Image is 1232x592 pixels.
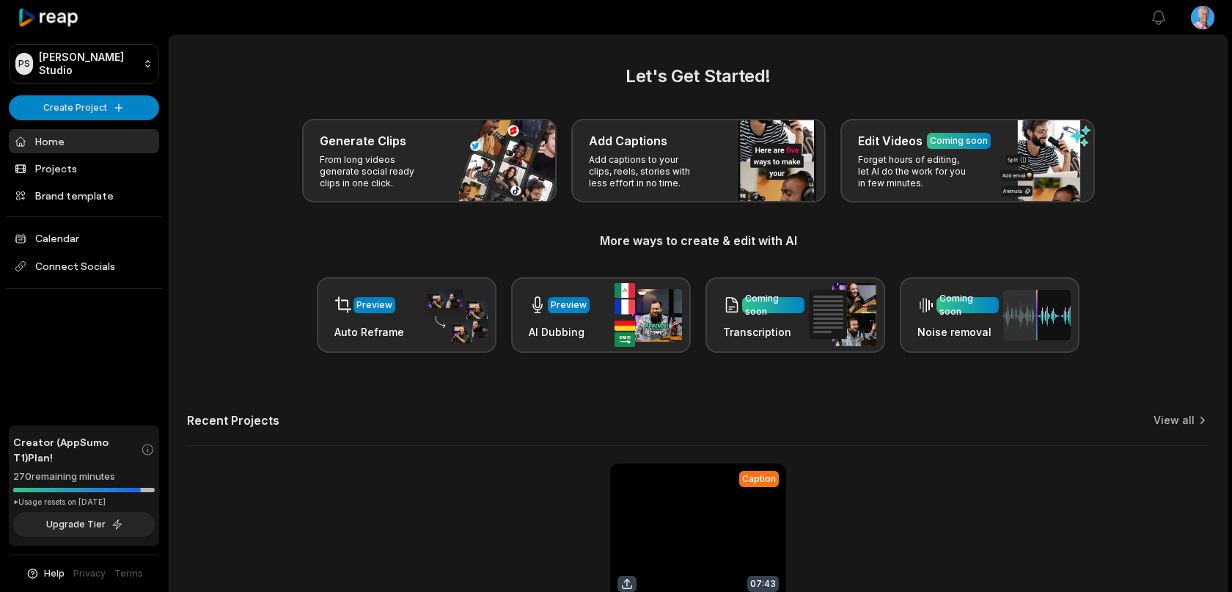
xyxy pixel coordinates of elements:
[589,132,667,150] h3: Add Captions
[334,324,404,340] h3: Auto Reframe
[9,253,159,279] span: Connect Socials
[13,497,155,508] div: *Usage resets on [DATE]
[39,51,137,77] p: [PERSON_NAME] Studio
[15,53,33,75] div: PS
[187,63,1209,89] h2: Let's Get Started!
[858,132,923,150] h3: Edit Videos
[589,154,703,189] p: Add captions to your clips, reels, stories with less effort in no time.
[9,129,159,153] a: Home
[114,567,143,580] a: Terms
[420,287,488,344] img: auto_reframe.png
[745,292,802,318] div: Coming soon
[320,154,433,189] p: From long videos generate social ready clips in one click.
[917,324,999,340] h3: Noise removal
[320,132,406,150] h3: Generate Clips
[9,156,159,180] a: Projects
[356,299,392,312] div: Preview
[13,434,141,465] span: Creator (AppSumo T1) Plan!
[26,567,65,580] button: Help
[1154,413,1195,428] a: View all
[13,469,155,484] div: 270 remaining minutes
[1003,290,1071,340] img: noise_removal.png
[615,283,682,347] img: ai_dubbing.png
[187,232,1209,249] h3: More ways to create & edit with AI
[529,324,590,340] h3: AI Dubbing
[723,324,804,340] h3: Transcription
[551,299,587,312] div: Preview
[930,134,988,147] div: Coming soon
[13,512,155,537] button: Upgrade Tier
[939,292,996,318] div: Coming soon
[73,567,106,580] a: Privacy
[9,226,159,250] a: Calendar
[187,413,279,428] h2: Recent Projects
[809,283,876,346] img: transcription.png
[9,183,159,208] a: Brand template
[858,154,972,189] p: Forget hours of editing, let AI do the work for you in few minutes.
[9,95,159,120] button: Create Project
[44,567,65,580] span: Help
